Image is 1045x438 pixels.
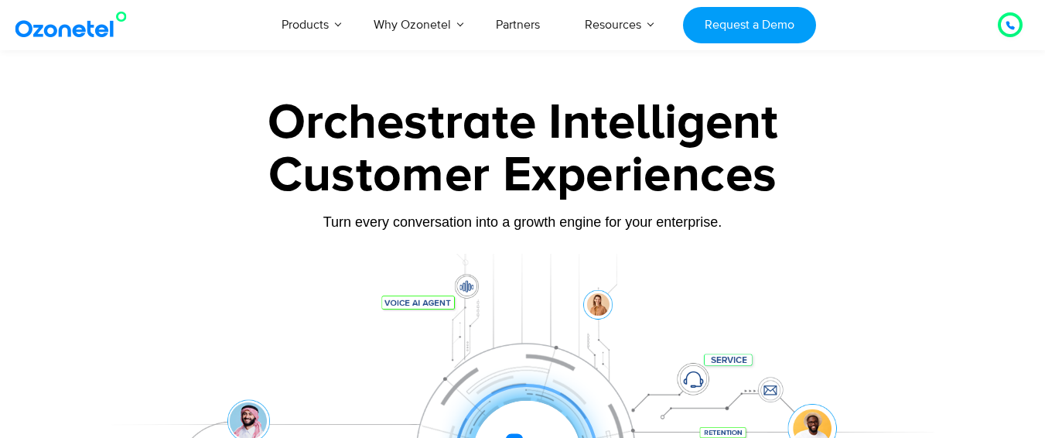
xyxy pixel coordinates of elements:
div: Customer Experiences [39,139,1006,213]
div: Turn every conversation into a growth engine for your enterprise. [39,214,1006,231]
div: Orchestrate Intelligent [39,98,1006,148]
a: Request a Demo [683,7,815,43]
